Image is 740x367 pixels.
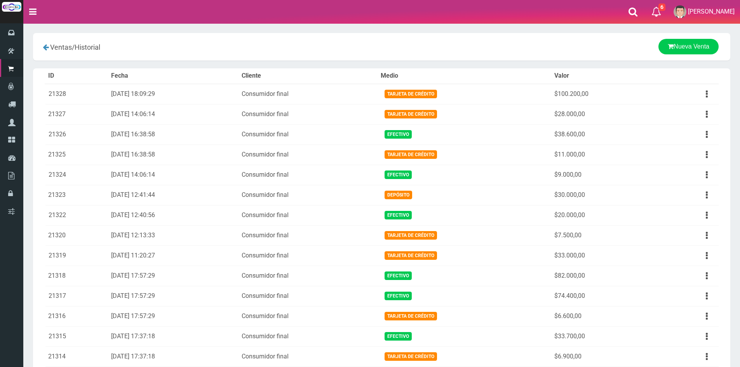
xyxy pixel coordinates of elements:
span: Efectivo [385,211,412,219]
td: Consumidor final [239,185,378,205]
td: [DATE] 12:40:56 [108,205,239,225]
img: Logo grande [2,2,21,12]
th: Cliente [239,68,378,84]
td: $74.400,00 [551,286,656,306]
td: $33.700,00 [551,326,656,346]
td: Consumidor final [239,306,378,326]
td: 21327 [45,104,108,124]
td: Consumidor final [239,266,378,286]
td: Consumidor final [239,144,378,165]
td: 21325 [45,144,108,165]
td: $11.000,00 [551,144,656,165]
span: Tarjeta de Crédito [385,150,437,158]
td: Consumidor final [239,165,378,185]
td: $30.000,00 [551,185,656,205]
td: Consumidor final [239,225,378,245]
td: [DATE] 16:38:58 [108,144,239,165]
td: [DATE] 12:41:44 [108,185,239,205]
td: $28.000,00 [551,104,656,124]
img: User Image [674,5,686,18]
td: 21320 [45,225,108,245]
td: 21319 [45,245,108,266]
span: Tarjeta de Crédito [385,90,437,98]
td: Consumidor final [239,104,378,124]
span: Efectivo [385,292,412,300]
td: 21324 [45,165,108,185]
td: $6.900,00 [551,346,656,367]
td: Consumidor final [239,286,378,306]
td: [DATE] 17:37:18 [108,346,239,367]
span: 6 [658,3,665,11]
td: Consumidor final [239,124,378,144]
span: [PERSON_NAME] [688,8,735,15]
td: $38.600,00 [551,124,656,144]
td: 21326 [45,124,108,144]
td: 21316 [45,306,108,326]
td: [DATE] 17:37:18 [108,326,239,346]
span: Efectivo [385,130,412,138]
td: [DATE] 18:09:29 [108,84,239,104]
td: [DATE] 17:57:29 [108,306,239,326]
td: Consumidor final [239,205,378,225]
td: $6.600,00 [551,306,656,326]
td: $9.000,00 [551,165,656,185]
td: [DATE] 11:20:27 [108,245,239,266]
span: Tarjeta de Crédito [385,110,437,118]
td: [DATE] 14:06:14 [108,165,239,185]
th: Medio [378,68,551,84]
td: Consumidor final [239,326,378,346]
span: Efectivo [385,332,412,340]
div: / [39,39,267,55]
td: 21322 [45,205,108,225]
td: 21318 [45,266,108,286]
a: Nueva Venta [658,39,719,54]
td: 21314 [45,346,108,367]
td: Consumidor final [239,84,378,104]
span: Ventas [50,43,72,51]
span: Tarjeta de Crédito [385,251,437,259]
th: Fecha [108,68,239,84]
th: Valor [551,68,656,84]
td: [DATE] 17:57:29 [108,286,239,306]
span: Tarjeta de Crédito [385,312,437,320]
td: $82.000,00 [551,266,656,286]
td: [DATE] 14:06:14 [108,104,239,124]
td: 21323 [45,185,108,205]
td: 21328 [45,84,108,104]
td: Consumidor final [239,346,378,367]
td: $100.200,00 [551,84,656,104]
th: ID [45,68,108,84]
span: Depósito [385,191,412,199]
span: Tarjeta de Crédito [385,231,437,239]
span: Historial [75,43,100,51]
td: [DATE] 17:57:29 [108,266,239,286]
td: $20.000,00 [551,205,656,225]
td: [DATE] 12:13:33 [108,225,239,245]
span: Efectivo [385,271,412,280]
span: Efectivo [385,170,412,179]
td: 21315 [45,326,108,346]
span: Tarjeta de Crédito [385,352,437,360]
td: Consumidor final [239,245,378,266]
td: $33.000,00 [551,245,656,266]
td: $7.500,00 [551,225,656,245]
td: 21317 [45,286,108,306]
td: [DATE] 16:38:58 [108,124,239,144]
